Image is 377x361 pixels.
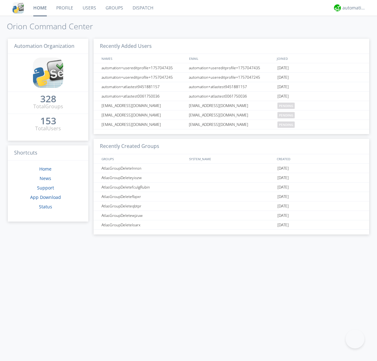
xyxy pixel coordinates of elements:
[100,220,187,229] div: AtlasGroupDeleteloarx
[94,63,369,73] a: automation+usereditprofile+1757047435automation+usereditprofile+1757047435[DATE]
[277,103,295,109] span: pending
[187,120,276,129] div: [EMAIL_ADDRESS][DOMAIN_NAME]
[277,112,295,118] span: pending
[275,154,363,163] div: CREATED
[100,164,187,173] div: AtlasGroupDeletelnnsn
[100,154,186,163] div: GROUPS
[100,54,186,63] div: NAMES
[277,121,295,128] span: pending
[94,73,369,82] a: automation+usereditprofile+1757047245automation+usereditprofile+1757047245[DATE]
[94,101,369,110] a: [EMAIL_ADDRESS][DOMAIN_NAME][EMAIL_ADDRESS][DOMAIN_NAME]pending
[277,201,289,211] span: [DATE]
[94,173,369,183] a: AtlasGroupDeleteyiozw[DATE]
[94,120,369,129] a: [EMAIL_ADDRESS][DOMAIN_NAME][EMAIL_ADDRESS][DOMAIN_NAME]pending
[40,175,51,181] a: News
[100,73,187,82] div: automation+usereditprofile+1757047245
[39,204,52,210] a: Status
[187,101,276,110] div: [EMAIL_ADDRESS][DOMAIN_NAME]
[8,145,88,161] h3: Shortcuts
[40,96,56,103] a: 328
[100,192,187,201] div: AtlasGroupDeletefbpxr
[94,110,369,120] a: [EMAIL_ADDRESS][DOMAIN_NAME][EMAIL_ADDRESS][DOMAIN_NAME]pending
[94,220,369,230] a: AtlasGroupDeleteloarx[DATE]
[346,330,364,348] iframe: Toggle Customer Support
[94,82,369,92] a: automation+atlastest9451881157automation+atlastest9451881157[DATE]
[40,118,56,125] a: 153
[33,103,63,110] div: Total Groups
[100,110,187,120] div: [EMAIL_ADDRESS][DOMAIN_NAME]
[94,39,369,54] h3: Recently Added Users
[100,201,187,211] div: AtlasGroupDeleteqbtpr
[188,154,275,163] div: SYSTEM_NAME
[100,183,187,192] div: AtlasGroupDeletefculgRubin
[94,92,369,101] a: automation+atlastest0061750036automation+atlastest0061750036[DATE]
[342,5,366,11] div: automation+atlas
[187,63,276,72] div: automation+usereditprofile+1757047435
[30,194,61,200] a: App Download
[277,164,289,173] span: [DATE]
[334,4,341,11] img: d2d01cd9b4174d08988066c6d424eccd
[275,54,363,63] div: JOINED
[100,92,187,101] div: automation+atlastest0061750036
[13,2,24,14] img: cddb5a64eb264b2086981ab96f4c1ba7
[277,192,289,201] span: [DATE]
[94,211,369,220] a: AtlasGroupDeletewjzuw[DATE]
[277,63,289,73] span: [DATE]
[277,73,289,82] span: [DATE]
[100,63,187,72] div: automation+usereditprofile+1757047435
[277,183,289,192] span: [DATE]
[94,139,369,154] h3: Recently Created Groups
[188,54,275,63] div: EMAIL
[277,92,289,101] span: [DATE]
[100,82,187,91] div: automation+atlastest9451881157
[187,92,276,101] div: automation+atlastest0061750036
[100,173,187,182] div: AtlasGroupDeleteyiozw
[40,96,56,102] div: 328
[35,125,61,132] div: Total Users
[37,185,54,191] a: Support
[94,201,369,211] a: AtlasGroupDeleteqbtpr[DATE]
[94,164,369,173] a: AtlasGroupDeletelnnsn[DATE]
[94,192,369,201] a: AtlasGroupDeletefbpxr[DATE]
[277,220,289,230] span: [DATE]
[187,110,276,120] div: [EMAIL_ADDRESS][DOMAIN_NAME]
[100,120,187,129] div: [EMAIL_ADDRESS][DOMAIN_NAME]
[33,58,63,88] img: cddb5a64eb264b2086981ab96f4c1ba7
[94,183,369,192] a: AtlasGroupDeletefculgRubin[DATE]
[277,173,289,183] span: [DATE]
[40,118,56,124] div: 153
[187,73,276,82] div: automation+usereditprofile+1757047245
[100,101,187,110] div: [EMAIL_ADDRESS][DOMAIN_NAME]
[277,82,289,92] span: [DATE]
[14,42,74,49] span: Automation Organization
[100,211,187,220] div: AtlasGroupDeletewjzuw
[39,166,52,172] a: Home
[187,82,276,91] div: automation+atlastest9451881157
[277,211,289,220] span: [DATE]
